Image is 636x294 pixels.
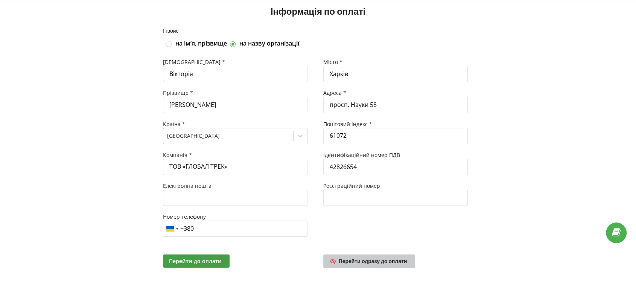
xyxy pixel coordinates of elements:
button: Перейти до оплати [163,254,230,268]
span: Інформація по оплаті [271,6,365,17]
span: Реєстраційний номер [323,182,380,189]
span: Перейти одразу до оплати [339,258,407,264]
span: Країна * [163,120,185,128]
span: Місто * [323,58,342,66]
span: Адреса * [323,89,346,96]
span: [DEMOGRAPHIC_DATA] * [163,58,225,66]
span: Компанія * [163,151,192,158]
div: Telephone country code [163,221,181,236]
a: Перейти одразу до оплати [323,254,415,268]
span: Інвойс [163,27,179,34]
span: Електронна пошта [163,182,211,189]
span: Прізвище * [163,89,193,96]
label: на назву організації [239,40,299,48]
span: Ідентифікаційний номер ПДВ [323,151,400,158]
span: Поштовий індекс * [323,120,372,128]
span: Перейти до оплати [169,257,222,265]
label: на імʼя, прізвище [175,40,227,48]
span: Номер телефону [163,213,206,220]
